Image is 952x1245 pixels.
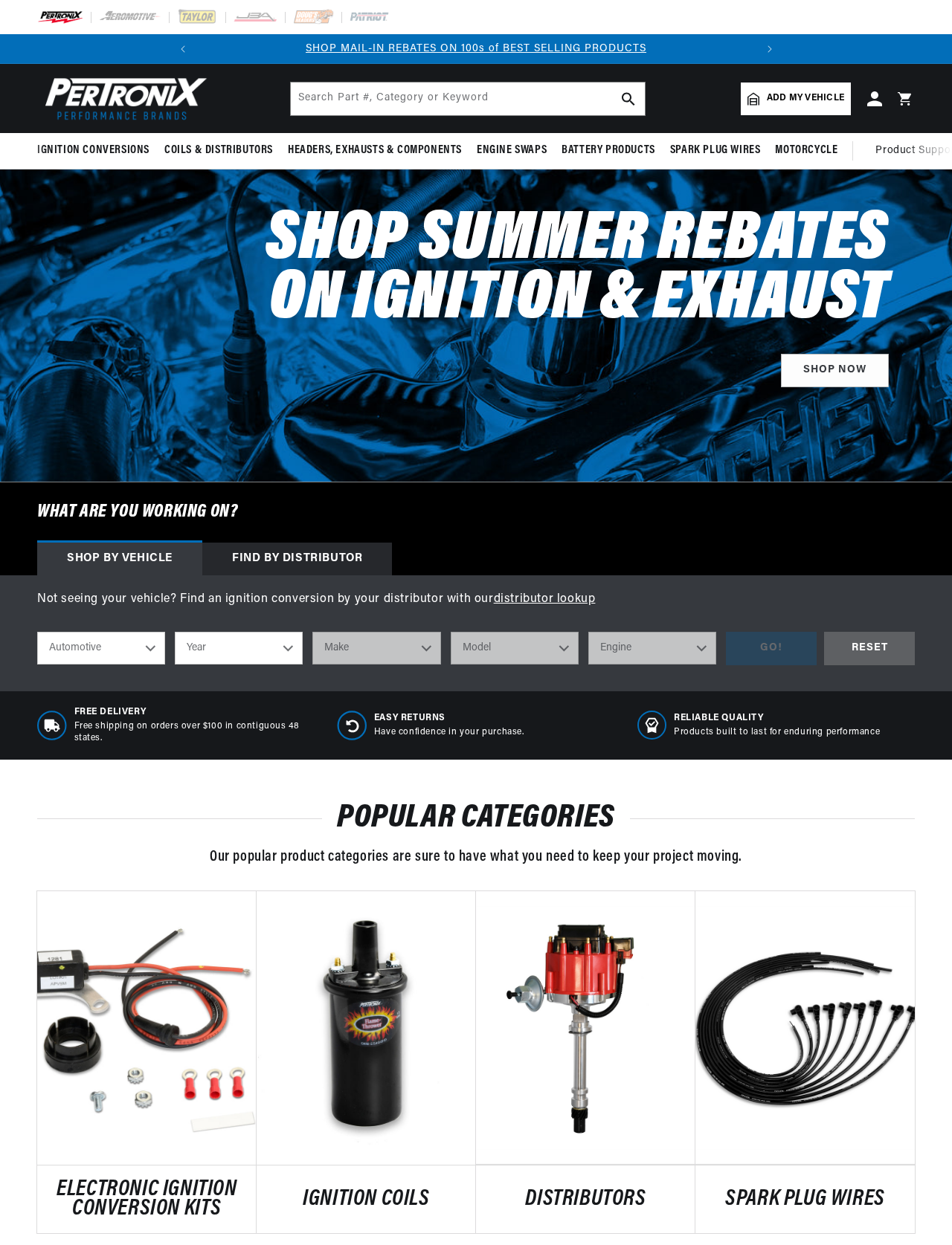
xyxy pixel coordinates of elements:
summary: Engine Swaps [469,133,554,168]
div: Shop by vehicle [37,543,202,575]
p: Not seeing your vehicle? Find an ignition conversion by your distributor with our [37,590,915,609]
div: Announcement [198,41,755,57]
h2: Shop Summer Rebates on Ignition & Exhaust [253,211,889,330]
div: Find by Distributor [202,543,392,575]
p: Products built to last for enduring performance [674,726,880,739]
span: Engine Swaps [477,143,547,158]
button: Translation missing: en.sections.announcements.previous_announcement [168,34,198,64]
span: Headers, Exhausts & Components [288,143,462,158]
span: RELIABLE QUALITY [674,712,880,725]
a: distributor lookup [494,593,596,605]
a: Shop Now [781,354,889,387]
span: Coils & Distributors [164,143,273,158]
a: DISTRIBUTORS [476,1190,695,1209]
select: Model [451,632,579,664]
p: Free shipping on orders over $100 in contiguous 48 states. [74,720,315,746]
span: Spark Plug Wires [670,143,761,158]
select: Make [312,632,440,664]
span: Ignition Conversions [37,143,149,158]
summary: Coils & Distributors [157,133,280,168]
div: 1 of 2 [198,41,755,57]
a: SHOP MAIL-IN REBATES ON 100s of BEST SELLING PRODUCTS [306,43,646,54]
button: Translation missing: en.sections.announcements.next_announcement [755,34,785,64]
select: Ride Type [37,632,165,664]
summary: Headers, Exhausts & Components [280,133,469,168]
div: RESET [824,632,915,665]
h2: POPULAR CATEGORIES [37,804,915,832]
span: Add my vehicle [767,91,844,106]
select: Year [175,632,303,664]
summary: Battery Products [554,133,663,168]
img: Pertronix [37,73,208,124]
a: IGNITION COILS [257,1190,476,1209]
summary: Motorcycle [768,133,845,168]
span: Easy Returns [374,712,524,725]
select: Engine [588,632,716,664]
span: Battery Products [562,143,655,158]
a: Add my vehicle [741,83,851,115]
button: search button [612,83,645,115]
span: Our popular product categories are sure to have what you need to keep your project moving. [210,850,742,864]
p: Have confidence in your purchase. [374,726,524,739]
span: Free Delivery [74,706,315,719]
a: ELECTRONIC IGNITION CONVERSION KITS [37,1180,257,1218]
a: SPARK PLUG WIRES [695,1190,915,1209]
input: Search Part #, Category or Keyword [291,83,645,115]
span: Motorcycle [775,143,837,158]
summary: Ignition Conversions [37,133,157,168]
summary: Spark Plug Wires [663,133,768,168]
